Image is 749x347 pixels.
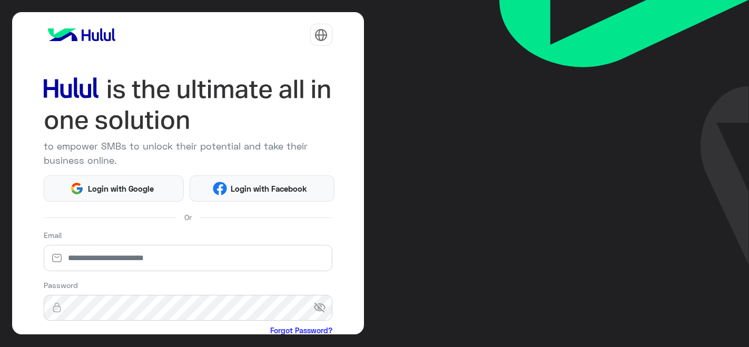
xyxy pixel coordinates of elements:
img: Google [70,182,84,195]
img: logo [44,24,120,45]
img: hululLoginTitle_EN.svg [44,74,332,135]
label: Email [44,230,62,241]
span: visibility_off [313,298,332,317]
img: email [44,253,70,263]
button: Login with Facebook [190,175,334,201]
img: Facebook [213,182,226,195]
button: Login with Google [44,175,184,201]
p: to empower SMBs to unlock their potential and take their business online. [44,139,332,167]
span: Login with Facebook [227,183,311,195]
span: Or [184,212,192,223]
img: tab [314,28,328,42]
img: lock [44,302,70,313]
label: Password [44,280,78,291]
a: Forgot Password? [270,325,332,336]
span: Login with Google [84,183,157,195]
